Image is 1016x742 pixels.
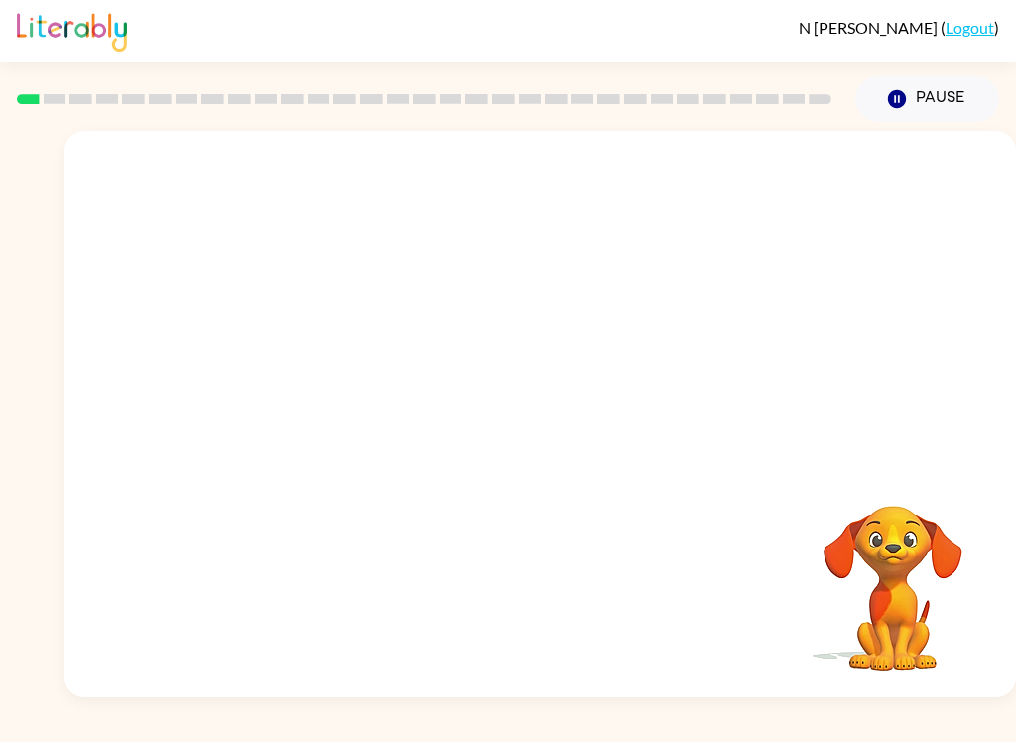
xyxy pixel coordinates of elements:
[17,8,127,52] img: Literably
[855,76,999,122] button: Pause
[946,18,994,37] a: Logout
[794,475,992,674] video: Your browser must support playing .mp4 files to use Literably. Please try using another browser.
[799,18,941,37] span: N [PERSON_NAME]
[799,18,999,37] div: ( )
